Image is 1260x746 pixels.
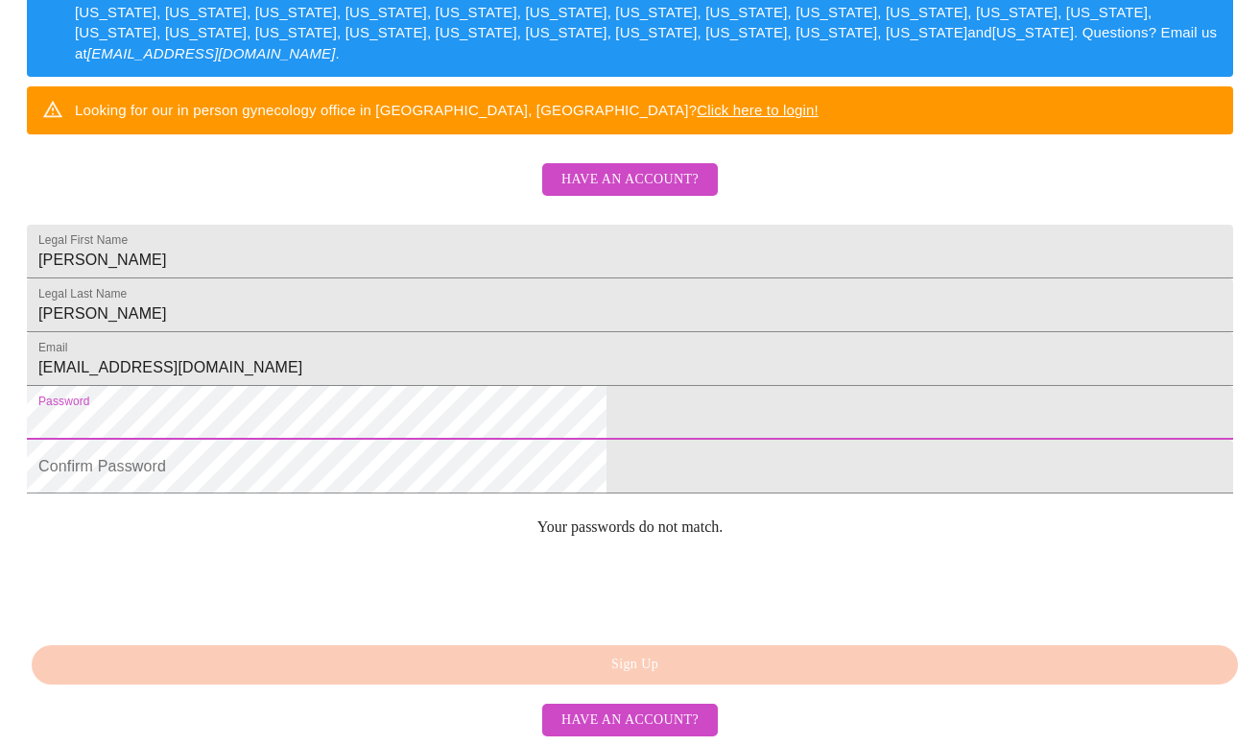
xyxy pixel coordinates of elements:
[542,704,718,737] button: Have an account?
[27,551,319,626] iframe: reCAPTCHA
[561,709,699,733] span: Have an account?
[537,184,723,201] a: Have an account?
[87,45,336,61] em: [EMAIL_ADDRESS][DOMAIN_NAME]
[561,168,699,192] span: Have an account?
[697,102,819,118] a: Click here to login!
[537,710,723,727] a: Have an account?
[27,518,1233,536] p: Your passwords do not match.
[75,92,819,128] div: Looking for our in person gynecology office in [GEOGRAPHIC_DATA], [GEOGRAPHIC_DATA]?
[542,163,718,197] button: Have an account?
